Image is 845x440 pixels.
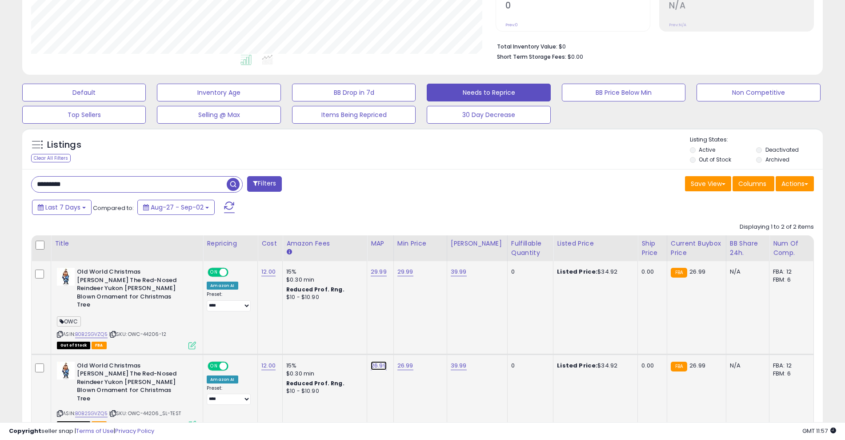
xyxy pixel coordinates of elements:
span: FBA [92,342,107,349]
button: Filters [247,176,282,192]
div: FBA: 12 [773,362,807,370]
span: ON [208,269,220,276]
div: Fulfillable Quantity [511,239,550,258]
span: ON [208,362,220,370]
button: Save View [685,176,731,191]
label: Deactivated [765,146,799,153]
div: N/A [730,362,762,370]
div: N/A [730,268,762,276]
small: Prev: N/A [669,22,686,28]
span: | SKU: OWC-44206_SL-TEST [109,410,181,417]
b: Short Term Storage Fees: [497,53,566,61]
button: Columns [733,176,774,191]
b: Old World Christmas [PERSON_NAME] The Red-Nosed Reindeer Yukon [PERSON_NAME] Blown Ornament for C... [77,268,185,311]
span: OFF [227,269,241,276]
div: BB Share 24h. [730,239,765,258]
div: Title [55,239,199,248]
div: 15% [286,362,360,370]
span: OWC [57,316,81,327]
div: Repricing [207,239,254,248]
a: B0B2SGVZQ5 [75,410,108,417]
div: Listed Price [557,239,634,248]
div: Num of Comp. [773,239,810,258]
a: 26.99 [371,361,387,370]
span: All listings that are currently out of stock and unavailable for purchase on Amazon [57,342,90,349]
button: BB Price Below Min [562,84,685,101]
button: Needs to Reprice [427,84,550,101]
div: $0.30 min [286,370,360,378]
b: Reduced Prof. Rng. [286,379,344,387]
button: Inventory Age [157,84,280,101]
button: Items Being Repriced [292,106,416,124]
h2: 0 [505,0,650,12]
a: 39.99 [451,361,467,370]
div: [PERSON_NAME] [451,239,504,248]
div: Amazon Fees [286,239,363,248]
div: $10 - $10.90 [286,388,360,395]
span: | SKU: OWC-44206-12 [109,331,166,338]
small: Amazon Fees. [286,248,292,256]
div: 0.00 [641,268,660,276]
a: 29.99 [397,267,413,276]
div: $10 - $10.90 [286,294,360,301]
div: Amazon AI [207,375,238,383]
span: Last 7 Days [45,203,80,212]
a: B0B2SGVZQ5 [75,331,108,338]
a: 39.99 [451,267,467,276]
div: ASIN: [57,268,196,348]
div: Min Price [397,239,443,248]
div: Current Buybox Price [671,239,722,258]
button: Selling @ Max [157,106,280,124]
button: Non Competitive [697,84,820,101]
span: 2025-09-10 11:57 GMT [802,427,836,435]
label: Out of Stock [699,156,731,163]
span: Columns [738,179,766,188]
button: Top Sellers [22,106,146,124]
a: Privacy Policy [115,427,154,435]
span: 26.99 [689,361,705,370]
div: seller snap | | [9,427,154,436]
a: 12.00 [261,361,276,370]
a: 26.99 [397,361,413,370]
span: $0.00 [568,52,583,61]
a: 12.00 [261,267,276,276]
div: Preset: [207,385,251,405]
a: Terms of Use [76,427,114,435]
label: Active [699,146,715,153]
span: Compared to: [93,204,134,212]
div: Preset: [207,291,251,311]
button: Aug-27 - Sep-02 [137,200,215,215]
b: Reduced Prof. Rng. [286,286,344,293]
span: 26.99 [689,267,705,276]
div: 0 [511,362,547,370]
small: FBA [671,268,687,278]
div: Amazon AI [207,282,238,290]
img: 41cqLTm1+ML._SL40_.jpg [57,268,75,286]
b: Listed Price: [557,361,597,370]
button: Actions [776,176,814,191]
div: $0.30 min [286,276,360,284]
div: $34.92 [557,268,631,276]
div: 0.00 [641,362,660,370]
div: MAP [371,239,390,248]
div: 0 [511,268,547,276]
div: Cost [261,239,279,248]
b: Listed Price: [557,267,597,276]
small: Prev: 0 [505,22,518,28]
b: Old World Christmas [PERSON_NAME] The Red-Nosed Reindeer Yukon [PERSON_NAME] Blown Ornament for C... [77,362,185,405]
div: FBM: 6 [773,370,807,378]
h2: N/A [669,0,813,12]
img: 41cqLTm1+ML._SL40_.jpg [57,362,75,379]
button: Default [22,84,146,101]
p: Listing States: [690,136,823,144]
span: OFF [227,362,241,370]
strong: Copyright [9,427,41,435]
div: Ship Price [641,239,663,258]
small: FBA [671,362,687,371]
button: 30 Day Decrease [427,106,550,124]
div: FBA: 12 [773,268,807,276]
div: Displaying 1 to 2 of 2 items [740,223,814,231]
button: Last 7 Days [32,200,92,215]
div: Clear All Filters [31,154,71,162]
label: Archived [765,156,789,163]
